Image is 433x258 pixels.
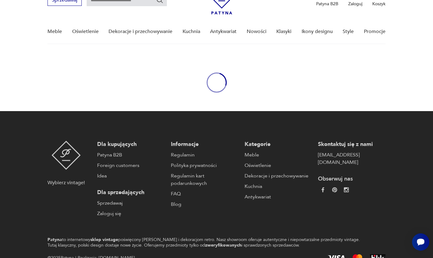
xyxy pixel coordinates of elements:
p: Obserwuj nas [318,175,386,183]
a: Patyna B2B [97,151,165,159]
strong: Patyna [47,237,62,243]
a: Blog [171,201,238,208]
strong: sklep vintage [90,237,118,243]
p: Zaloguj [348,1,362,7]
a: Meble [245,151,312,159]
img: c2fd9cf7f39615d9d6839a72ae8e59e5.webp [344,187,349,192]
a: Dekoracje i przechowywanie [109,20,172,44]
img: da9060093f698e4c3cedc1453eec5031.webp [320,187,325,192]
p: Koszyk [372,1,386,7]
a: Meble [47,20,62,44]
p: Skontaktuj się z nami [318,141,386,148]
p: Patyna B2B [316,1,338,7]
a: Antykwariat [245,193,312,201]
a: Klasyki [276,20,291,44]
a: Dekoracje i przechowywanie [245,172,312,180]
a: Zaloguj się [97,210,165,217]
a: Idea [97,172,165,180]
p: Kategorie [245,141,312,148]
a: Nowości [247,20,266,44]
a: Style [343,20,354,44]
a: FAQ [171,190,238,198]
img: Patyna - sklep z meblami i dekoracjami vintage [52,141,81,170]
a: Oświetlenie [72,20,99,44]
a: Polityka prywatności [171,162,238,169]
a: Promocje [364,20,386,44]
p: Dla sprzedających [97,189,165,196]
a: Kuchnia [183,20,200,44]
p: Dla kupujących [97,141,165,148]
a: [EMAIL_ADDRESS][DOMAIN_NAME] [318,151,386,166]
a: Kuchnia [245,183,312,190]
strong: zweryfikowanych [205,242,241,248]
a: Ikony designu [302,20,333,44]
a: Regulamin [171,151,238,159]
a: Foreign customers [97,162,165,169]
a: Antykwariat [210,20,237,44]
p: to internetowy poświęcony [PERSON_NAME] i dekoracjom retro. Nasz showroom oferuje autentyczne i n... [47,237,364,248]
a: Regulamin kart podarunkowych [171,172,238,187]
a: Sprzedawaj [97,199,165,207]
p: Informacje [171,141,238,148]
p: Wybierz vintage! [47,179,85,186]
a: Oświetlenie [245,162,312,169]
iframe: Smartsupp widget button [412,233,429,251]
img: 37d27d81a828e637adc9f9cb2e3d3a8a.webp [332,187,337,192]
